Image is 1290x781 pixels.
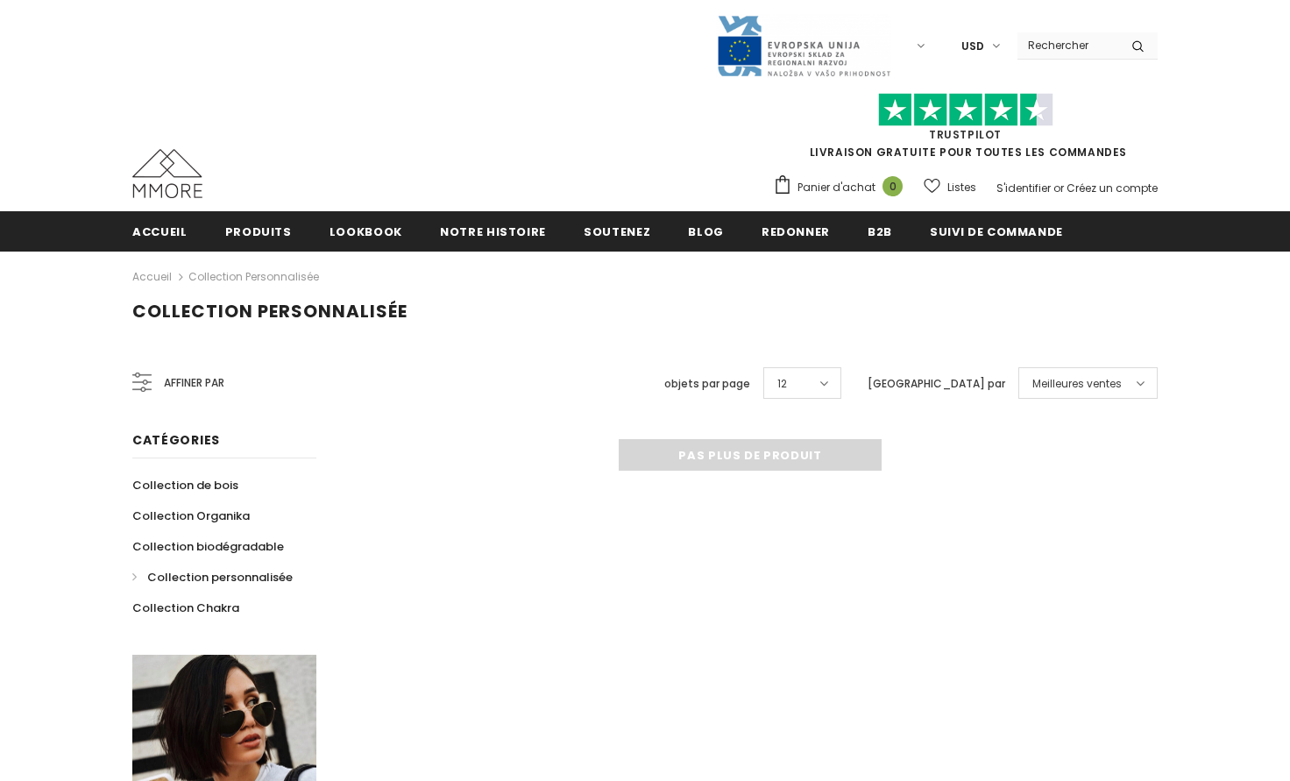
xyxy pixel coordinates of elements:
[132,593,239,623] a: Collection Chakra
[132,538,284,555] span: Collection biodégradable
[688,211,724,251] a: Blog
[930,211,1063,251] a: Suivi de commande
[132,224,188,240] span: Accueil
[1053,181,1064,195] span: or
[440,224,546,240] span: Notre histoire
[773,101,1158,160] span: LIVRAISON GRATUITE POUR TOUTES LES COMMANDES
[584,211,650,251] a: soutenez
[882,176,903,196] span: 0
[947,179,976,196] span: Listes
[132,431,220,449] span: Catégories
[762,224,830,240] span: Redonner
[188,269,319,284] a: Collection personnalisée
[132,211,188,251] a: Accueil
[773,174,911,201] a: Panier d'achat 0
[132,266,172,288] a: Accueil
[132,600,239,616] span: Collection Chakra
[868,211,892,251] a: B2B
[132,531,284,562] a: Collection biodégradable
[330,224,402,240] span: Lookbook
[868,375,1005,393] label: [GEOGRAPHIC_DATA] par
[132,508,250,524] span: Collection Organika
[797,179,875,196] span: Panier d'achat
[584,224,650,240] span: soutenez
[147,569,293,586] span: Collection personnalisée
[440,211,546,251] a: Notre histoire
[930,224,1063,240] span: Suivi de commande
[929,127,1002,142] a: TrustPilot
[996,181,1051,195] a: S'identifier
[132,299,408,323] span: Collection personnalisée
[1067,181,1158,195] a: Créez un compte
[716,38,891,53] a: Javni Razpis
[132,562,293,593] a: Collection personnalisée
[868,224,892,240] span: B2B
[961,38,984,55] span: USD
[664,375,750,393] label: objets par page
[225,211,292,251] a: Produits
[225,224,292,240] span: Produits
[164,373,224,393] span: Affiner par
[132,501,250,531] a: Collection Organika
[1032,375,1122,393] span: Meilleures ventes
[762,211,830,251] a: Redonner
[777,375,787,393] span: 12
[132,477,238,493] span: Collection de bois
[924,172,976,202] a: Listes
[688,224,724,240] span: Blog
[132,149,202,198] img: Cas MMORE
[878,93,1053,127] img: Faites confiance aux étoiles pilotes
[330,211,402,251] a: Lookbook
[1017,32,1118,58] input: Search Site
[132,470,238,501] a: Collection de bois
[716,14,891,78] img: Javni Razpis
